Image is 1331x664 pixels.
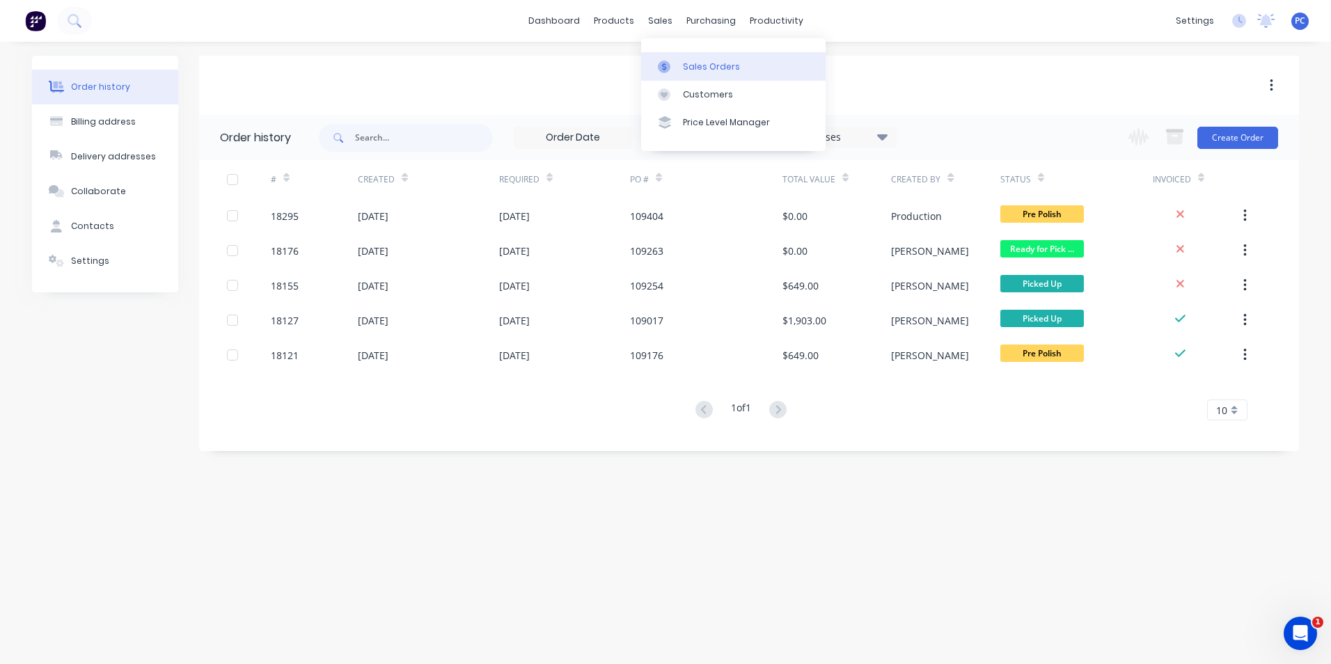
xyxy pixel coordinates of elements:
[358,244,388,258] div: [DATE]
[683,61,740,73] div: Sales Orders
[1197,127,1278,149] button: Create Order
[641,109,826,136] a: Price Level Manager
[358,313,388,328] div: [DATE]
[14,164,265,217] div: Ask a questionAI Agent and team can help
[358,173,395,186] div: Created
[271,313,299,328] div: 18127
[358,278,388,293] div: [DATE]
[521,10,587,31] a: dashboard
[1312,617,1323,628] span: 1
[630,244,663,258] div: 109263
[683,116,770,129] div: Price Level Manager
[782,348,819,363] div: $649.00
[29,191,233,205] div: AI Agent and team can help
[29,176,233,191] div: Ask a question
[641,81,826,109] a: Customers
[891,173,940,186] div: Created By
[731,400,751,420] div: 1 of 1
[630,348,663,363] div: 109176
[891,244,969,258] div: [PERSON_NAME]
[29,400,250,414] h2: Factory Feature Walkthroughs
[271,278,299,293] div: 18155
[1000,173,1031,186] div: Status
[743,10,810,31] div: productivity
[782,173,835,186] div: Total Value
[1295,15,1305,27] span: PC
[630,160,782,198] div: PO #
[358,209,388,223] div: [DATE]
[891,313,969,328] div: [PERSON_NAME]
[19,469,50,479] span: Home
[891,348,969,363] div: [PERSON_NAME]
[29,313,72,329] div: Update
[499,209,530,223] div: [DATE]
[782,244,808,258] div: $0.00
[499,173,540,186] div: Required
[209,434,278,490] button: Help
[630,173,649,186] div: PO #
[779,129,896,145] div: 26 Statuses
[782,209,808,223] div: $0.00
[641,10,679,31] div: sales
[271,209,299,223] div: 18295
[78,313,161,329] div: Feature update
[14,301,265,381] div: UpdateFeature updateFactory Weekly Updates - [DATE]Hi there,
[220,129,291,146] div: Order history
[71,220,114,232] div: Contacts
[233,469,255,479] span: Help
[239,22,265,47] div: Close
[1216,403,1227,418] span: 10
[32,209,178,244] button: Contacts
[630,278,663,293] div: 109254
[358,348,388,363] div: [DATE]
[139,434,209,490] button: News
[1169,10,1221,31] div: settings
[683,88,733,101] div: Customers
[1000,345,1084,362] span: Pre Polish
[499,348,530,363] div: [DATE]
[271,160,358,198] div: #
[25,10,46,31] img: Factory
[1153,173,1191,186] div: Invoiced
[161,469,187,479] span: News
[29,354,225,369] div: Hi there,
[271,173,276,186] div: #
[71,81,130,93] div: Order history
[28,99,251,122] p: Hi Production
[358,160,499,198] div: Created
[271,244,299,258] div: 18176
[81,469,129,479] span: Messages
[1000,160,1153,198] div: Status
[1000,240,1084,258] span: Ready for Pick ...
[891,278,969,293] div: [PERSON_NAME]
[891,160,1000,198] div: Created By
[630,313,663,328] div: 109017
[29,256,250,284] button: Share it with us
[32,104,178,139] button: Billing address
[782,278,819,293] div: $649.00
[355,124,493,152] input: Search...
[71,116,136,128] div: Billing address
[499,313,530,328] div: [DATE]
[32,139,178,174] button: Delivery addresses
[782,313,826,328] div: $1,903.00
[1153,160,1240,198] div: Invoiced
[499,244,530,258] div: [DATE]
[28,26,111,49] img: logo
[28,122,251,146] p: How can we help?
[29,236,250,251] h2: Have an idea or feature request?
[70,434,139,490] button: Messages
[641,52,826,80] a: Sales Orders
[32,174,178,209] button: Collaborate
[29,337,225,351] div: Factory Weekly Updates - [DATE]
[32,70,178,104] button: Order history
[271,348,299,363] div: 18121
[499,160,630,198] div: Required
[630,209,663,223] div: 109404
[891,209,942,223] div: Production
[1284,617,1317,650] iframe: Intercom live chat
[1000,205,1084,223] span: Pre Polish
[71,150,156,163] div: Delivery addresses
[71,185,126,198] div: Collaborate
[782,160,891,198] div: Total Value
